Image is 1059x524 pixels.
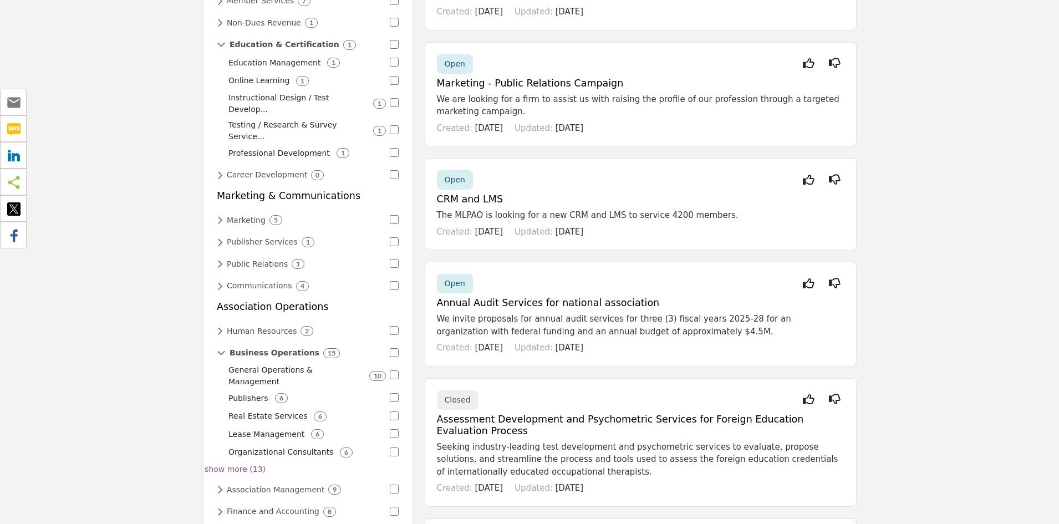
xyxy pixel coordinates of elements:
[344,449,348,456] b: 6
[437,414,844,437] h5: Assessment Development and Psychometric Services for Foreign Education Evaluation Process
[437,209,844,222] p: The MLPAO is looking for a new CRM and LMS to service 4200 members.
[437,194,844,205] h5: CRM and LMS
[475,7,503,17] span: [DATE]
[228,393,268,404] p: Companies specializing in publishing association-related content, including magazines, journals, ...
[328,508,332,516] b: 8
[390,326,399,335] input: Select Human Resources
[390,348,399,357] input: Select Business Operations
[390,58,399,67] input: Select Education Management
[829,283,841,284] i: Not Interested
[315,430,319,438] b: 6
[555,483,583,493] span: [DATE]
[475,483,503,493] span: [DATE]
[475,343,503,353] span: [DATE]
[305,18,318,28] div: 1 Results For Non-Dues Revenue
[333,486,337,494] b: 9
[341,149,345,157] b: 1
[292,259,304,269] div: 1 Results For Public Relations
[390,507,399,516] input: Select Finance and Accounting
[227,170,307,180] h6: Services for professional career development
[390,40,399,49] input: Select Education & Certification
[390,76,399,85] input: Select Online Learning
[228,92,366,115] p: Services for designing effective instructional materials, e-learning modules, and assessment tool...
[228,147,330,159] p: Programs and resources for continuous professional development, skill enhancement, and career adv...
[390,370,399,379] input: Select General Operations & Management
[228,429,304,440] p: Services related to leasing, negotiations, and management of property and equipment for associati...
[515,343,553,353] span: Updated:
[445,59,465,68] span: Open
[227,260,288,269] h6: Public relations services and support
[390,485,399,494] input: Select Association Management
[275,393,288,403] div: 6 Results For Publishers
[337,148,349,158] div: 1 Results For Professional Development
[311,429,324,439] div: 6 Results For Lease Management
[390,125,399,134] input: Select Testing / Research & Survey Services
[227,485,324,495] h6: Services for managing and supporting associations
[369,371,386,381] div: 10 Results For General Operations & Management
[328,485,341,495] div: 9 Results For Association Management
[378,100,381,108] b: 1
[305,327,309,335] b: 2
[390,237,399,246] input: Select Publisher Services
[228,364,363,388] p: Comprehensive services covering various operational and management aspects of associations.
[340,447,353,457] div: 6 Results For Organizational Consultants
[302,237,314,247] div: 1 Results For Publisher Services
[301,326,313,336] div: 2 Results For Human Resources
[437,78,844,89] h5: Marketing - Public Relations Campaign
[390,281,399,290] input: Select Communications
[390,429,399,438] input: Select Lease Management
[390,215,399,224] input: Select Marketing
[269,215,282,225] div: 5 Results For Marketing
[445,279,465,288] span: Open
[390,447,399,456] input: Select Organizational Consultants
[437,7,472,17] span: Created:
[515,7,553,17] span: Updated:
[228,75,289,87] p: Platforms and services for delivering online courses, e-learning programs, and virtual classrooms...
[390,411,399,420] input: Select Real Estate Services
[309,19,313,27] b: 1
[332,59,335,67] b: 1
[378,127,381,135] b: 1
[217,190,360,202] h5: Marketing & Communications
[437,313,844,338] p: We invite proposals for annual audit services for three (3) fiscal years 2025-28 for an organizat...
[555,227,583,237] span: [DATE]
[318,413,322,420] b: 6
[227,327,297,336] h6: HR services and support
[306,238,310,246] b: 1
[515,483,553,493] span: Updated:
[374,372,381,380] b: 10
[230,348,319,358] h6: Solutions for efficient business operations
[515,123,553,133] span: Updated:
[373,99,386,109] div: 1 Results For Instructional Design / Test Development
[390,148,399,157] input: Select Professional Development
[228,410,307,422] p: Services related to real estate management, property transactions, and consulting for associations.
[230,40,339,49] h6: Education and certification services
[323,348,340,358] div: 15 Results For Business Operations
[301,77,304,85] b: 1
[390,393,399,402] input: Select Publishers
[445,395,471,404] span: Closed
[437,297,844,309] h5: Annual Audit Services for national association
[328,349,335,357] b: 15
[475,227,503,237] span: [DATE]
[296,260,300,268] b: 1
[343,40,356,50] div: 1 Results For Education & Certification
[315,171,319,179] b: 0
[205,464,386,475] p: show more (13)
[228,119,366,143] p: Services for conducting tests, research studies, and surveys, including data collection, analysis...
[314,411,327,421] div: 6 Results For Real Estate Services
[327,58,340,68] div: 1 Results For Education Management
[227,216,266,225] h6: Marketing strategies and services
[475,123,503,133] span: [DATE]
[301,282,304,290] b: 4
[228,57,320,69] p: Services and solutions for managing educational programs, institutions, curriculum development, a...
[296,76,309,86] div: 1 Results For Online Learning
[274,216,278,224] b: 5
[555,123,583,133] span: [DATE]
[437,343,472,353] span: Created:
[390,18,399,27] input: Select Non-Dues Revenue
[829,63,841,64] i: Not Interested
[803,283,814,284] i: Interested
